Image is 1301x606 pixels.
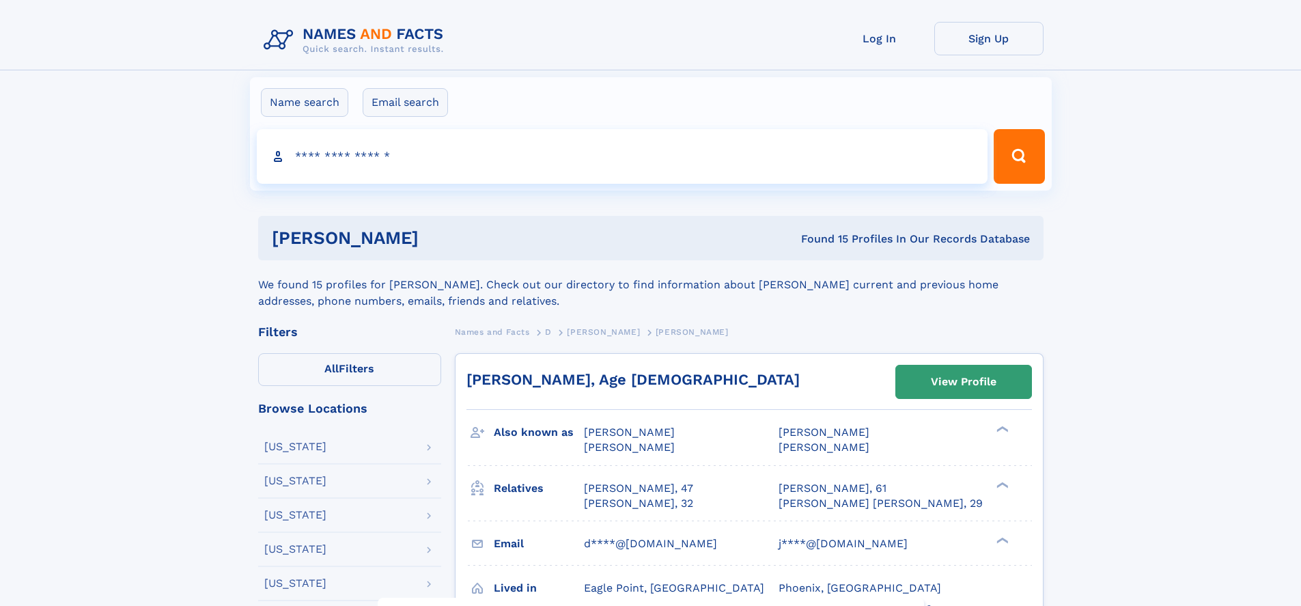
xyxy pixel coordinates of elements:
h3: Relatives [494,477,584,500]
div: Browse Locations [258,402,441,415]
a: [PERSON_NAME], 47 [584,481,693,496]
span: D [545,327,552,337]
div: [US_STATE] [264,476,326,486]
h1: [PERSON_NAME] [272,230,610,247]
div: Filters [258,326,441,338]
h3: Also known as [494,421,584,444]
div: View Profile [931,366,996,398]
button: Search Button [994,129,1044,184]
h3: Email [494,532,584,555]
span: Phoenix, [GEOGRAPHIC_DATA] [779,581,941,594]
span: [PERSON_NAME] [779,426,869,439]
span: [PERSON_NAME] [584,441,675,454]
span: All [324,362,339,375]
a: D [545,323,552,340]
a: Sign Up [934,22,1044,55]
label: Email search [363,88,448,117]
h3: Lived in [494,577,584,600]
a: Names and Facts [455,323,530,340]
img: Logo Names and Facts [258,22,455,59]
div: Found 15 Profiles In Our Records Database [610,232,1030,247]
a: View Profile [896,366,1031,398]
div: ❯ [993,425,1009,434]
div: ❯ [993,480,1009,489]
label: Filters [258,353,441,386]
a: [PERSON_NAME] [567,323,640,340]
input: search input [257,129,988,184]
a: [PERSON_NAME] [PERSON_NAME], 29 [779,496,983,511]
span: [PERSON_NAME] [656,327,729,337]
a: [PERSON_NAME], 32 [584,496,693,511]
span: Eagle Point, [GEOGRAPHIC_DATA] [584,581,764,594]
div: [US_STATE] [264,441,326,452]
div: [US_STATE] [264,578,326,589]
div: We found 15 profiles for [PERSON_NAME]. Check out our directory to find information about [PERSON... [258,260,1044,309]
a: [PERSON_NAME], Age [DEMOGRAPHIC_DATA] [466,371,800,388]
span: [PERSON_NAME] [779,441,869,454]
div: [US_STATE] [264,510,326,521]
span: [PERSON_NAME] [567,327,640,337]
a: [PERSON_NAME], 61 [779,481,886,496]
span: [PERSON_NAME] [584,426,675,439]
a: Log In [825,22,934,55]
label: Name search [261,88,348,117]
div: ❯ [993,536,1009,545]
div: [US_STATE] [264,544,326,555]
